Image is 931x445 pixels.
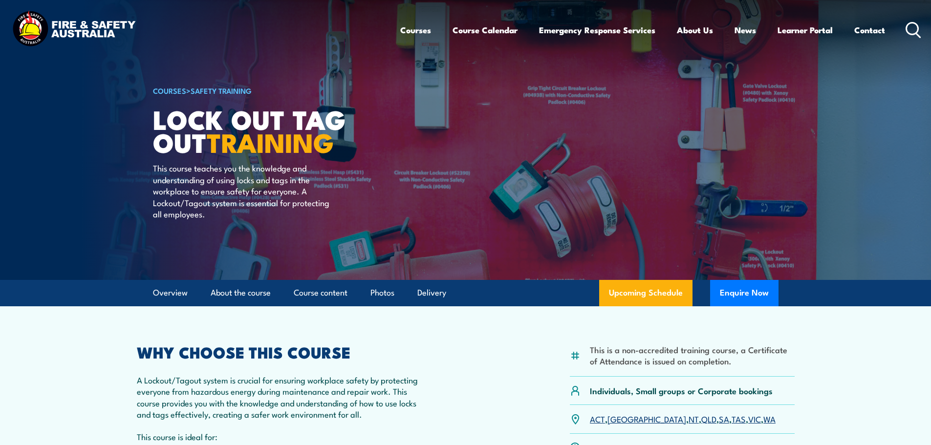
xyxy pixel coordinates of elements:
[137,431,422,442] p: This course is ideal for:
[732,413,746,424] a: TAS
[719,413,729,424] a: SA
[599,280,693,306] a: Upcoming Schedule
[137,345,422,359] h2: WHY CHOOSE THIS COURSE
[590,413,776,424] p: , , , , , , ,
[153,280,188,306] a: Overview
[710,280,779,306] button: Enquire Now
[417,280,446,306] a: Delivery
[677,17,713,43] a: About Us
[207,121,334,162] strong: TRAINING
[191,85,252,96] a: Safety Training
[153,162,331,219] p: This course teaches you the knowledge and understanding of using locks and tags in the workplace ...
[400,17,431,43] a: Courses
[748,413,761,424] a: VIC
[778,17,833,43] a: Learner Portal
[153,107,394,153] h1: Lock Out Tag Out
[294,280,347,306] a: Course content
[689,413,699,424] a: NT
[153,85,394,96] h6: >
[153,85,186,96] a: COURSES
[607,413,686,424] a: [GEOGRAPHIC_DATA]
[137,374,422,420] p: A Lockout/Tagout system is crucial for ensuring workplace safety by protecting everyone from haza...
[701,413,716,424] a: QLD
[590,344,795,367] li: This is a non-accredited training course, a Certificate of Attendance is issued on completion.
[763,413,776,424] a: WA
[539,17,655,43] a: Emergency Response Services
[370,280,394,306] a: Photos
[211,280,271,306] a: About the course
[590,385,773,396] p: Individuals, Small groups or Corporate bookings
[453,17,518,43] a: Course Calendar
[735,17,756,43] a: News
[854,17,885,43] a: Contact
[590,413,605,424] a: ACT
